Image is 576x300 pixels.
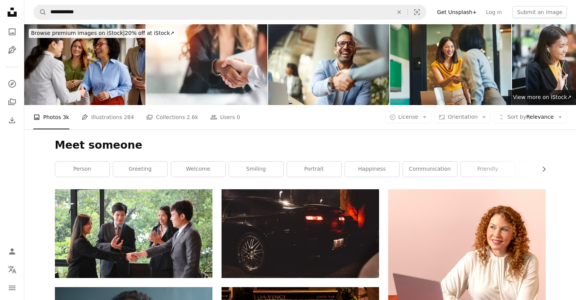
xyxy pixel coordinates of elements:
button: Menu [5,280,20,295]
button: Sort byRelevance [494,111,567,123]
a: Collections 2.6k [146,105,198,129]
a: greeting [113,162,167,177]
a: View more on iStock↗ [508,90,576,105]
a: Get Unsplash+ [432,6,481,18]
img: Happy businessman shaking hands with his colleague on a meeting in the office. [268,24,389,105]
button: Search Unsplash [34,5,47,19]
a: Browse premium images on iStock|20% off at iStock↗ [24,24,181,42]
button: Language [5,262,20,277]
span: Relevance [507,113,554,121]
a: Log in / Sign up [5,244,20,259]
span: 2.6k [187,113,198,121]
span: 0 [237,113,240,121]
div: 20% off at iStock ↗ [29,29,177,38]
button: Clear [391,5,407,19]
a: meet [519,162,573,177]
a: communication [403,162,457,177]
a: Illustrations [5,42,20,58]
button: scroll list to the right [537,162,546,177]
span: License [398,114,418,120]
a: Log in [481,6,506,18]
span: Browse premium images on iStock | [31,30,125,36]
a: Collections [5,94,20,110]
button: Orientation [434,111,491,123]
button: Visual search [408,5,426,19]
a: person [55,162,109,177]
a: smiling [229,162,283,177]
span: 284 [124,113,134,121]
a: Illustrations 284 [81,105,134,129]
span: View more on iStock ↗ [513,94,571,100]
a: Explore [5,76,20,91]
img: Businesswoman handshake and business people. Successful business concept. [146,24,267,105]
a: Home — Unsplash [5,5,20,21]
h1: Meet someone [55,138,546,152]
img: Cheerful businesswomen shaking hands in meeting room [390,24,511,105]
a: welcome [171,162,225,177]
span: Sort by [507,114,526,120]
a: person standing in the back of the car [222,230,379,237]
a: Businesspeople are making confidence in others with handshakes while standing in the meeting room. [55,230,212,237]
img: Businesspeople are making confidence in others with handshakes while standing in the meeting room. [55,189,212,278]
button: Submit an image [512,6,567,18]
span: Orientation [448,114,478,120]
a: friendly [461,162,515,177]
a: portrait [287,162,341,177]
img: person standing in the back of the car [222,189,379,278]
a: Users 0 [210,105,240,129]
button: License [385,111,432,123]
a: Photos [5,24,20,39]
a: happiness [345,162,399,177]
a: Download History [5,113,20,128]
img: Diverse Business Colleagues Shaking Hands in a Modern Office [24,24,145,105]
form: Find visuals sitewide [33,5,426,20]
